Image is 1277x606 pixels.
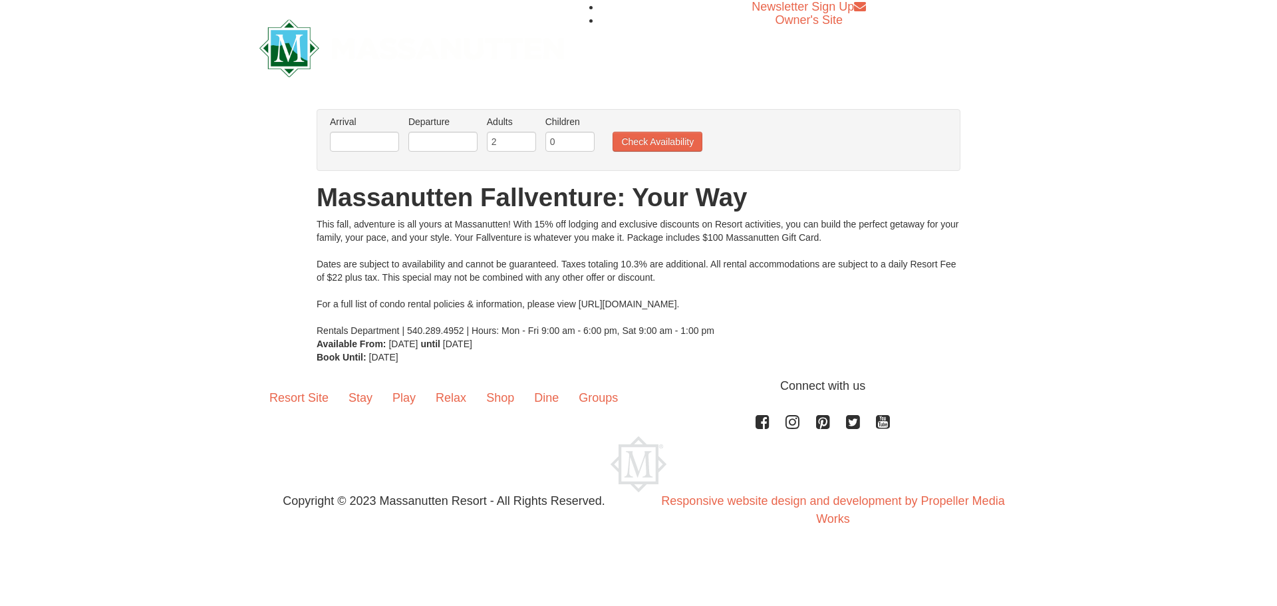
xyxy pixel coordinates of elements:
span: [DATE] [443,339,472,349]
button: Check Availability [613,132,702,152]
a: Shop [476,377,524,418]
a: Responsive website design and development by Propeller Media Works [661,494,1004,526]
a: Owner's Site [776,13,843,27]
span: [DATE] [369,352,398,363]
p: Connect with us [259,377,1018,395]
a: Dine [524,377,569,418]
img: Massanutten Resort Logo [611,436,666,492]
div: This fall, adventure is all yours at Massanutten! With 15% off lodging and exclusive discounts on... [317,218,960,337]
a: Stay [339,377,382,418]
label: Departure [408,115,478,128]
strong: until [420,339,440,349]
label: Children [545,115,595,128]
h1: Massanutten Fallventure: Your Way [317,184,960,211]
a: Groups [569,377,628,418]
strong: Available From: [317,339,386,349]
a: Resort Site [259,377,339,418]
label: Arrival [330,115,399,128]
label: Adults [487,115,536,128]
span: [DATE] [388,339,418,349]
a: Play [382,377,426,418]
a: Massanutten Resort [259,31,564,62]
img: Massanutten Resort Logo [259,19,564,77]
a: Relax [426,377,476,418]
p: Copyright © 2023 Massanutten Resort - All Rights Reserved. [249,492,638,510]
strong: Book Until: [317,352,366,363]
